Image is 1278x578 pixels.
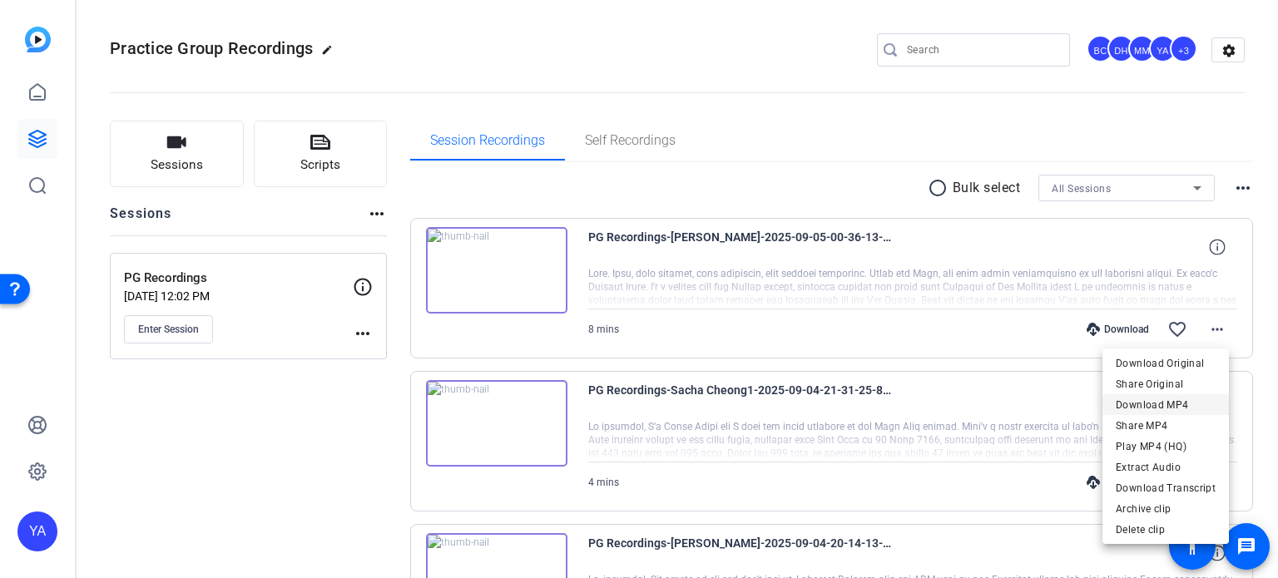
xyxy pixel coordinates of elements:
[1116,457,1216,477] span: Extract Audio
[1116,416,1216,436] span: Share MP4
[1116,437,1216,457] span: Play MP4 (HQ)
[1116,395,1216,415] span: Download MP4
[1116,478,1216,498] span: Download Transcript
[1116,374,1216,394] span: Share Original
[1116,520,1216,540] span: Delete clip
[1116,499,1216,519] span: Archive clip
[1116,353,1216,373] span: Download Original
